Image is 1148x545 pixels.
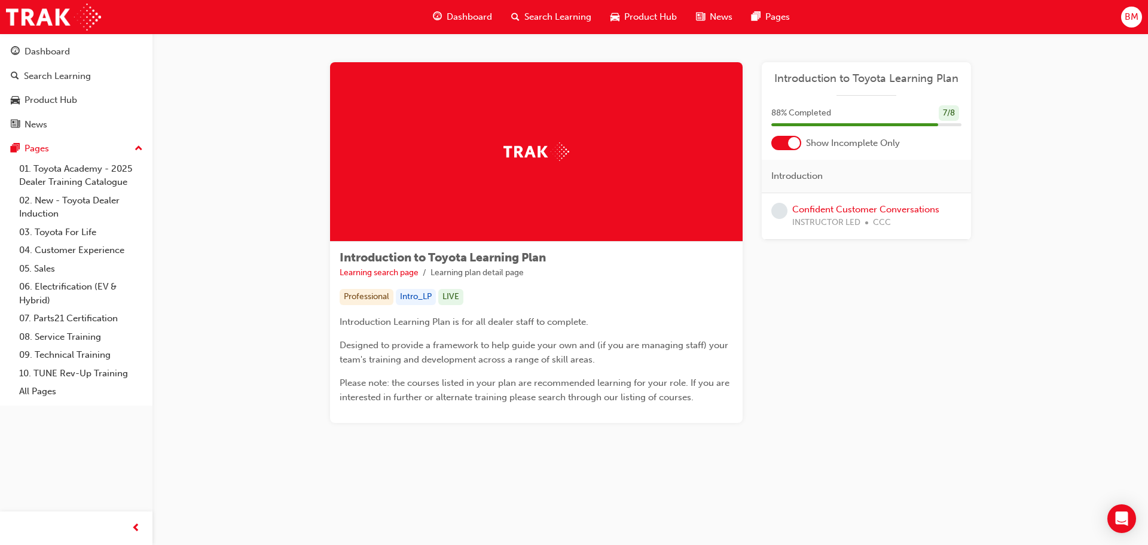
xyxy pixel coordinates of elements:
[340,316,588,327] span: Introduction Learning Plan is for all dealer staff to complete.
[686,5,742,29] a: news-iconNews
[340,340,731,365] span: Designed to provide a framework to help guide your own and (if you are managing staff) your team'...
[423,5,502,29] a: guage-iconDashboard
[771,106,831,120] span: 88 % Completed
[5,89,148,111] a: Product Hub
[5,138,148,160] button: Pages
[511,10,520,25] span: search-icon
[5,38,148,138] button: DashboardSearch LearningProduct HubNews
[624,10,677,24] span: Product Hub
[710,10,732,24] span: News
[24,69,91,83] div: Search Learning
[503,142,569,161] img: Trak
[11,47,20,57] span: guage-icon
[696,10,705,25] span: news-icon
[771,203,787,219] span: learningRecordVerb_NONE-icon
[806,136,900,150] span: Show Incomplete Only
[438,289,463,305] div: LIVE
[135,141,143,157] span: up-icon
[771,169,823,183] span: Introduction
[6,4,101,31] img: Trak
[5,114,148,136] a: News
[1121,7,1142,28] button: BM
[610,10,619,25] span: car-icon
[396,289,436,305] div: Intro_LP
[14,382,148,401] a: All Pages
[25,45,70,59] div: Dashboard
[14,328,148,346] a: 08. Service Training
[25,93,77,107] div: Product Hub
[14,309,148,328] a: 07. Parts21 Certification
[14,278,148,309] a: 06. Electrification (EV & Hybrid)
[14,241,148,260] a: 04. Customer Experience
[502,5,601,29] a: search-iconSearch Learning
[765,10,790,24] span: Pages
[340,267,419,278] a: Learning search page
[771,72,961,86] a: Introduction to Toyota Learning Plan
[1125,10,1138,24] span: BM
[742,5,799,29] a: pages-iconPages
[25,118,47,132] div: News
[5,41,148,63] a: Dashboard
[873,216,891,230] span: CCC
[340,289,393,305] div: Professional
[792,216,860,230] span: INSTRUCTOR LED
[14,160,148,191] a: 01. Toyota Academy - 2025 Dealer Training Catalogue
[11,144,20,154] span: pages-icon
[792,204,939,215] a: Confident Customer Conversations
[340,251,546,264] span: Introduction to Toyota Learning Plan
[14,223,148,242] a: 03. Toyota For Life
[14,364,148,383] a: 10. TUNE Rev-Up Training
[5,65,148,87] a: Search Learning
[132,521,141,536] span: prev-icon
[524,10,591,24] span: Search Learning
[11,71,19,82] span: search-icon
[14,191,148,223] a: 02. New - Toyota Dealer Induction
[11,120,20,130] span: news-icon
[433,10,442,25] span: guage-icon
[752,10,761,25] span: pages-icon
[14,346,148,364] a: 09. Technical Training
[939,105,959,121] div: 7 / 8
[601,5,686,29] a: car-iconProduct Hub
[1107,504,1136,533] div: Open Intercom Messenger
[11,95,20,106] span: car-icon
[447,10,492,24] span: Dashboard
[14,260,148,278] a: 05. Sales
[25,142,49,156] div: Pages
[340,377,732,403] span: Please note: the courses listed in your plan are recommended learning for your role. If you are i...
[430,266,524,280] li: Learning plan detail page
